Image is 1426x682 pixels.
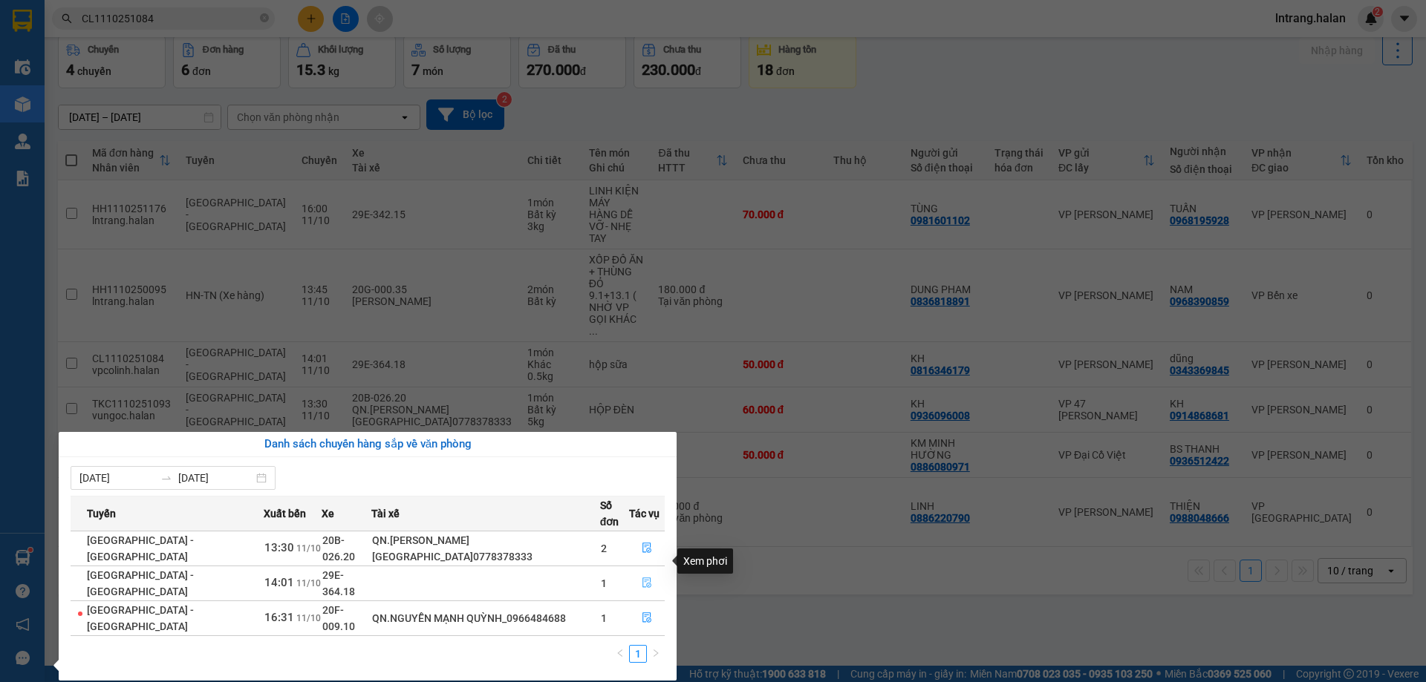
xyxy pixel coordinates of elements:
li: Previous Page [611,645,629,663]
span: Tác vụ [629,505,660,522]
li: Next Page [647,645,665,663]
span: [GEOGRAPHIC_DATA] - [GEOGRAPHIC_DATA] [87,604,194,632]
span: right [651,649,660,658]
a: 1 [630,646,646,662]
div: Danh sách chuyến hàng sắp về văn phòng [71,436,665,453]
span: Xuất bến [264,505,306,522]
span: [GEOGRAPHIC_DATA] - [GEOGRAPHIC_DATA] [87,534,194,563]
span: file-done [642,577,652,589]
span: swap-right [160,472,172,484]
span: 13:30 [264,541,294,554]
div: QN.[PERSON_NAME][GEOGRAPHIC_DATA]0778378333 [372,532,599,565]
span: 2 [601,542,607,554]
span: 11/10 [296,578,321,588]
span: 1 [601,612,607,624]
button: right [647,645,665,663]
input: Từ ngày [79,470,154,486]
div: Xem phơi [677,548,733,574]
span: 11/10 [296,613,321,623]
li: 1 [629,645,647,663]
button: left [611,645,629,663]
button: file-done [630,571,664,595]
span: file-done [642,542,652,554]
span: 20F-009.10 [322,604,355,632]
span: 29E-364.18 [322,569,355,597]
span: 20B-026.20 [322,534,355,563]
span: 16:31 [264,611,294,624]
button: file-done [630,606,664,630]
div: QN.NGUYỄN MẠNH QUỲNH_0966484688 [372,610,599,626]
span: Tuyến [87,505,116,522]
span: [GEOGRAPHIC_DATA] - [GEOGRAPHIC_DATA] [87,569,194,597]
span: Số đơn [600,497,629,530]
span: Xe [322,505,334,522]
span: to [160,472,172,484]
span: file-done [642,612,652,624]
span: 1 [601,577,607,589]
span: 11/10 [296,543,321,554]
span: left [616,649,625,658]
button: file-done [630,537,664,560]
input: Đến ngày [178,470,253,486]
span: Tài xế [371,505,400,522]
span: 14:01 [264,576,294,589]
